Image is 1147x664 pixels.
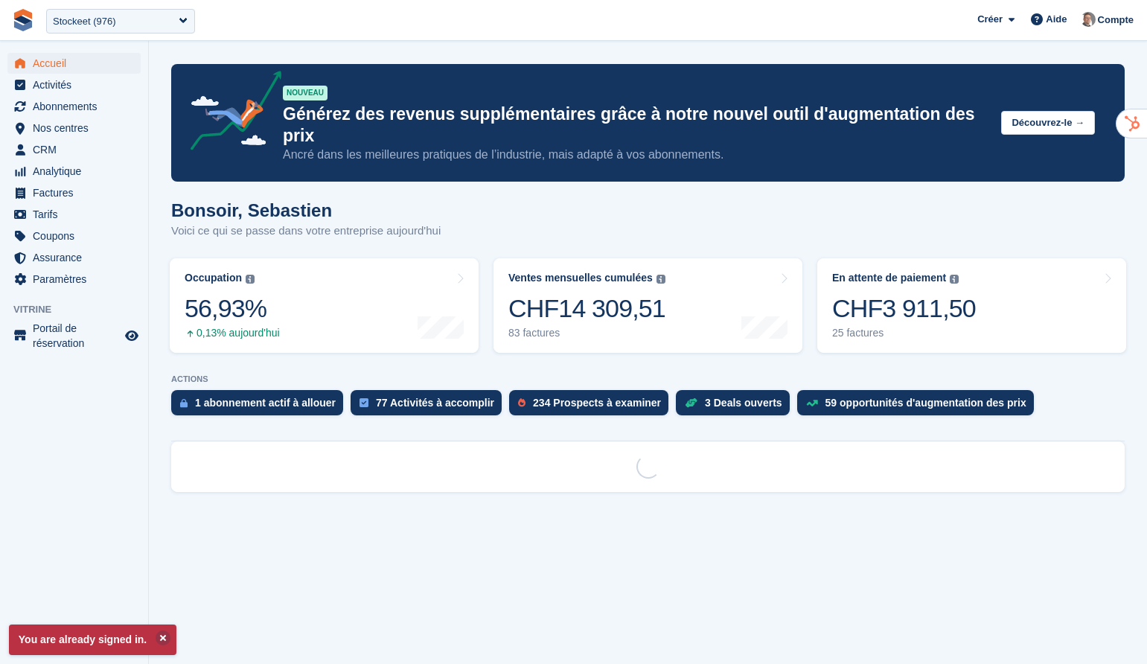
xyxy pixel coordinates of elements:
img: price-adjustments-announcement-icon-8257ccfd72463d97f412b2fc003d46551f7dbcb40ab6d574587a9cd5c0d94... [178,71,282,156]
div: Ventes mensuelles cumulées [508,272,653,284]
img: Sebastien Bonnier [1081,12,1096,27]
a: Occupation 56,93% 0,13% aujourd'hui [170,258,479,353]
div: 1 abonnement actif à allouer [195,397,336,409]
div: CHF3 911,50 [832,293,976,324]
span: Analytique [33,161,122,182]
p: ACTIONS [171,374,1125,384]
span: Tarifs [33,204,122,225]
span: Vitrine [13,302,148,317]
p: You are already signed in. [9,625,176,655]
a: 59 opportunités d'augmentation des prix [797,390,1041,423]
div: 3 Deals ouverts [705,397,782,409]
div: 83 factures [508,327,665,339]
button: Découvrez-le → [1001,111,1095,135]
span: Créer [977,12,1003,27]
a: 1 abonnement actif à allouer [171,390,351,423]
div: En attente de paiement [832,272,946,284]
span: Abonnements [33,96,122,117]
div: CHF14 309,51 [508,293,665,324]
div: Occupation [185,272,242,284]
div: 25 factures [832,327,976,339]
a: menu [7,53,141,74]
img: task-75834270c22a3079a89374b754ae025e5fb1db73e45f91037f5363f120a921f8.svg [360,398,368,407]
span: Compte [1098,13,1134,28]
img: icon-info-grey-7440780725fd019a000dd9b08b2336e03edf1995a4989e88bcd33f0948082b44.svg [656,275,665,284]
span: Portail de réservation [33,321,122,351]
p: Générez des revenus supplémentaires grâce à notre nouvel outil d'augmentation des prix [283,103,989,147]
img: icon-info-grey-7440780725fd019a000dd9b08b2336e03edf1995a4989e88bcd33f0948082b44.svg [246,275,255,284]
a: Boutique d'aperçu [123,327,141,345]
a: 77 Activités à accomplir [351,390,509,423]
a: menu [7,118,141,138]
a: menu [7,247,141,268]
a: menu [7,139,141,160]
a: 234 Prospects à examiner [509,390,676,423]
a: menu [7,161,141,182]
a: menu [7,96,141,117]
span: Aide [1046,12,1067,27]
div: 77 Activités à accomplir [376,397,494,409]
div: 0,13% aujourd'hui [185,327,280,339]
img: deal-1b604bf984904fb50ccaf53a9ad4b4a5d6e5aea283cecdc64d6e3604feb123c2.svg [685,398,697,408]
a: menu [7,269,141,290]
div: Stockeet (976) [53,14,116,29]
h1: Bonsoir, Sebastien [171,200,441,220]
a: menu [7,321,141,351]
img: icon-info-grey-7440780725fd019a000dd9b08b2336e03edf1995a4989e88bcd33f0948082b44.svg [950,275,959,284]
span: Nos centres [33,118,122,138]
span: Coupons [33,226,122,246]
div: 56,93% [185,293,280,324]
span: Paramètres [33,269,122,290]
img: prospect-51fa495bee0391a8d652442698ab0144808aea92771e9ea1ae160a38d050c398.svg [518,398,525,407]
img: active_subscription_to_allocate_icon-d502201f5373d7db506a760aba3b589e785aa758c864c3986d89f69b8ff3... [180,398,188,408]
span: Accueil [33,53,122,74]
span: CRM [33,139,122,160]
span: Activités [33,74,122,95]
a: 3 Deals ouverts [676,390,797,423]
a: menu [7,74,141,95]
p: Ancré dans les meilleures pratiques de l’industrie, mais adapté à vos abonnements. [283,147,989,163]
div: 234 Prospects à examiner [533,397,661,409]
a: menu [7,182,141,203]
span: Factures [33,182,122,203]
a: Ventes mensuelles cumulées CHF14 309,51 83 factures [493,258,802,353]
img: stora-icon-8386f47178a22dfd0bd8f6a31ec36ba5ce8667c1dd55bd0f319d3a0aa187defe.svg [12,9,34,31]
img: price_increase_opportunities-93ffe204e8149a01c8c9dc8f82e8f89637d9d84a8eef4429ea346261dce0b2c0.svg [806,400,818,406]
span: Assurance [33,247,122,268]
div: NOUVEAU [283,86,328,100]
div: 59 opportunités d'augmentation des prix [825,397,1026,409]
a: menu [7,226,141,246]
a: menu [7,204,141,225]
a: En attente de paiement CHF3 911,50 25 factures [817,258,1126,353]
p: Voici ce qui se passe dans votre entreprise aujourd'hui [171,223,441,240]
